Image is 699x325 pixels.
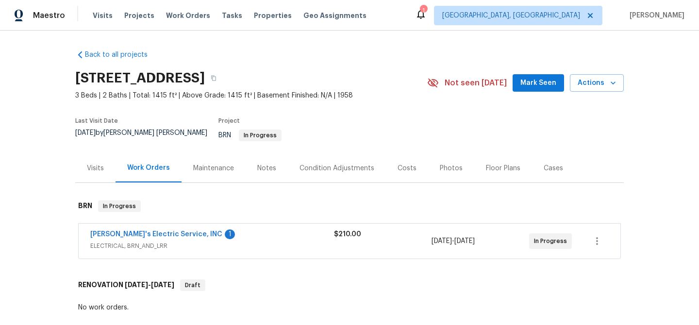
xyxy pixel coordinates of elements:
[303,11,366,20] span: Geo Assignments
[225,229,235,239] div: 1
[432,236,475,246] span: -
[420,6,427,16] div: 1
[75,130,218,148] div: by [PERSON_NAME] [PERSON_NAME]
[78,279,174,291] h6: RENOVATION
[222,12,242,19] span: Tasks
[445,78,507,88] span: Not seen [DATE]
[125,281,148,288] span: [DATE]
[78,303,621,312] div: No work orders.
[486,163,520,173] div: Floor Plans
[520,77,556,89] span: Mark Seen
[99,201,140,211] span: In Progress
[75,270,624,301] div: RENOVATION [DATE]-[DATE]Draft
[78,200,92,212] h6: BRN
[398,163,416,173] div: Costs
[75,191,624,222] div: BRN In Progress
[570,74,624,92] button: Actions
[442,11,580,20] span: [GEOGRAPHIC_DATA], [GEOGRAPHIC_DATA]
[544,163,563,173] div: Cases
[513,74,564,92] button: Mark Seen
[87,163,104,173] div: Visits
[432,238,452,244] span: [DATE]
[205,69,222,87] button: Copy Address
[218,118,240,124] span: Project
[75,130,96,136] span: [DATE]
[75,118,118,124] span: Last Visit Date
[90,231,222,238] a: [PERSON_NAME]'s Electric Service, INC
[166,11,210,20] span: Work Orders
[75,73,205,83] h2: [STREET_ADDRESS]
[33,11,65,20] span: Maestro
[151,281,174,288] span: [DATE]
[534,236,571,246] span: In Progress
[90,241,334,251] span: ELECTRICAL, BRN_AND_LRR
[218,132,282,139] span: BRN
[300,163,374,173] div: Condition Adjustments
[181,280,204,290] span: Draft
[440,163,463,173] div: Photos
[254,11,292,20] span: Properties
[257,163,276,173] div: Notes
[125,281,174,288] span: -
[75,50,168,60] a: Back to all projects
[93,11,113,20] span: Visits
[626,11,684,20] span: [PERSON_NAME]
[454,238,475,244] span: [DATE]
[334,231,361,238] span: $210.00
[578,77,616,89] span: Actions
[127,163,170,173] div: Work Orders
[75,91,427,100] span: 3 Beds | 2 Baths | Total: 1415 ft² | Above Grade: 1415 ft² | Basement Finished: N/A | 1958
[240,132,281,138] span: In Progress
[193,163,234,173] div: Maintenance
[124,11,154,20] span: Projects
